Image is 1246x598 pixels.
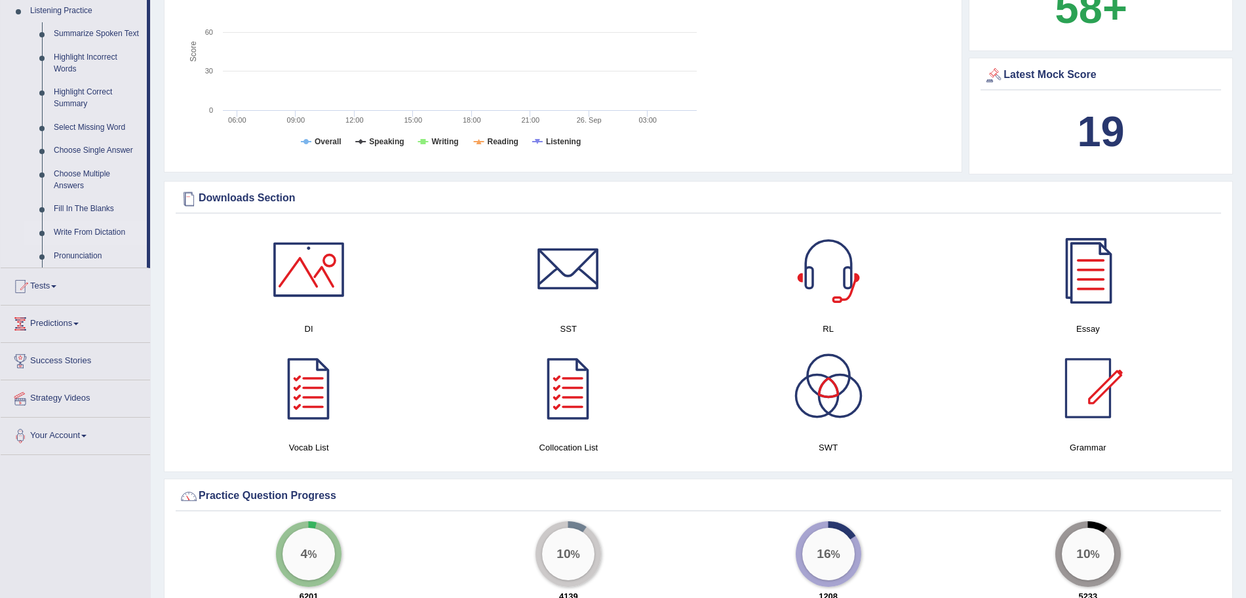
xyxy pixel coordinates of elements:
h4: Vocab List [185,441,432,454]
a: Pronunciation [48,245,147,268]
h4: DI [185,322,432,336]
a: Strategy Videos [1,380,150,413]
div: Practice Question Progress [179,487,1218,506]
h4: Collocation List [445,441,691,454]
tspan: Score [189,41,198,62]
a: Your Account [1,418,150,450]
big: 16 [817,546,830,561]
text: 12:00 [345,116,364,124]
a: Choose Single Answer [48,139,147,163]
a: Fill In The Blanks [48,197,147,221]
a: Predictions [1,306,150,338]
a: Choose Multiple Answers [48,163,147,197]
text: 03:00 [638,116,657,124]
div: % [1062,528,1114,580]
text: 21:00 [521,116,539,124]
text: 15:00 [404,116,423,124]
h4: Essay [965,322,1211,336]
a: Write From Dictation [48,221,147,245]
tspan: Reading [488,137,518,146]
div: % [542,528,594,580]
big: 4 [301,546,308,561]
big: 10 [557,546,571,561]
tspan: Speaking [369,137,404,146]
a: Summarize Spoken Text [48,22,147,46]
b: 19 [1077,108,1124,155]
h4: RL [705,322,952,336]
tspan: Overall [315,137,341,146]
a: Highlight Correct Summary [48,81,147,115]
a: Select Missing Word [48,116,147,140]
text: 0 [209,106,213,114]
tspan: Listening [546,137,581,146]
text: 60 [205,28,213,36]
h4: Grammar [965,441,1211,454]
tspan: Writing [431,137,458,146]
tspan: 26. Sep [577,116,602,124]
big: 10 [1076,546,1090,561]
div: % [282,528,335,580]
h4: SWT [705,441,952,454]
div: Downloads Section [179,189,1218,209]
a: Highlight Incorrect Words [48,46,147,81]
text: 06:00 [228,116,246,124]
h4: SST [445,322,691,336]
text: 18:00 [463,116,481,124]
div: % [802,528,855,580]
a: Tests [1,268,150,301]
a: Success Stories [1,343,150,376]
div: Latest Mock Score [984,66,1218,85]
text: 30 [205,67,213,75]
text: 09:00 [287,116,305,124]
